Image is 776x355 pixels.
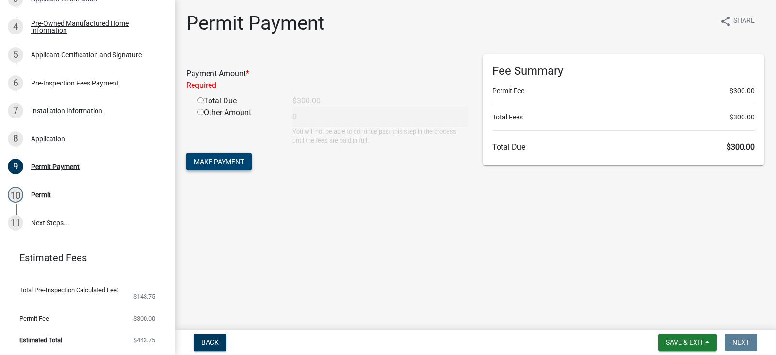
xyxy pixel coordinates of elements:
[201,338,219,346] span: Back
[19,315,49,321] span: Permit Fee
[190,107,285,145] div: Other Amount
[725,334,757,351] button: Next
[712,12,762,31] button: shareShare
[8,131,23,147] div: 8
[31,51,142,58] div: Applicant Certification and Signature
[8,187,23,203] div: 10
[133,293,155,300] span: $143.75
[666,338,703,346] span: Save & Exit
[19,287,118,293] span: Total Pre-Inspection Calculated Fee:
[720,16,731,27] i: share
[8,103,23,118] div: 7
[31,191,51,198] div: Permit
[19,337,62,343] span: Estimated Total
[8,215,23,231] div: 11
[190,95,285,107] div: Total Due
[729,112,755,122] span: $300.00
[8,19,23,34] div: 4
[194,334,226,351] button: Back
[732,338,749,346] span: Next
[733,16,755,27] span: Share
[31,20,159,34] div: Pre-Owned Manufactured Home Information
[133,315,155,321] span: $300.00
[31,80,119,86] div: Pre-Inspection Fees Payment
[31,107,102,114] div: Installation Information
[8,47,23,63] div: 5
[8,159,23,174] div: 9
[729,86,755,96] span: $300.00
[492,86,755,96] li: Permit Fee
[727,142,755,152] span: $300.00
[8,75,23,91] div: 6
[186,80,468,91] div: Required
[492,142,755,152] h6: Total Due
[658,334,717,351] button: Save & Exit
[8,248,159,268] a: Estimated Fees
[194,158,244,166] span: Make Payment
[179,68,475,91] div: Payment Amount
[186,12,324,35] h1: Permit Payment
[492,64,755,78] h6: Fee Summary
[133,337,155,343] span: $443.75
[492,112,755,122] li: Total Fees
[31,163,80,170] div: Permit Payment
[31,135,65,142] div: Application
[186,153,252,170] button: Make Payment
